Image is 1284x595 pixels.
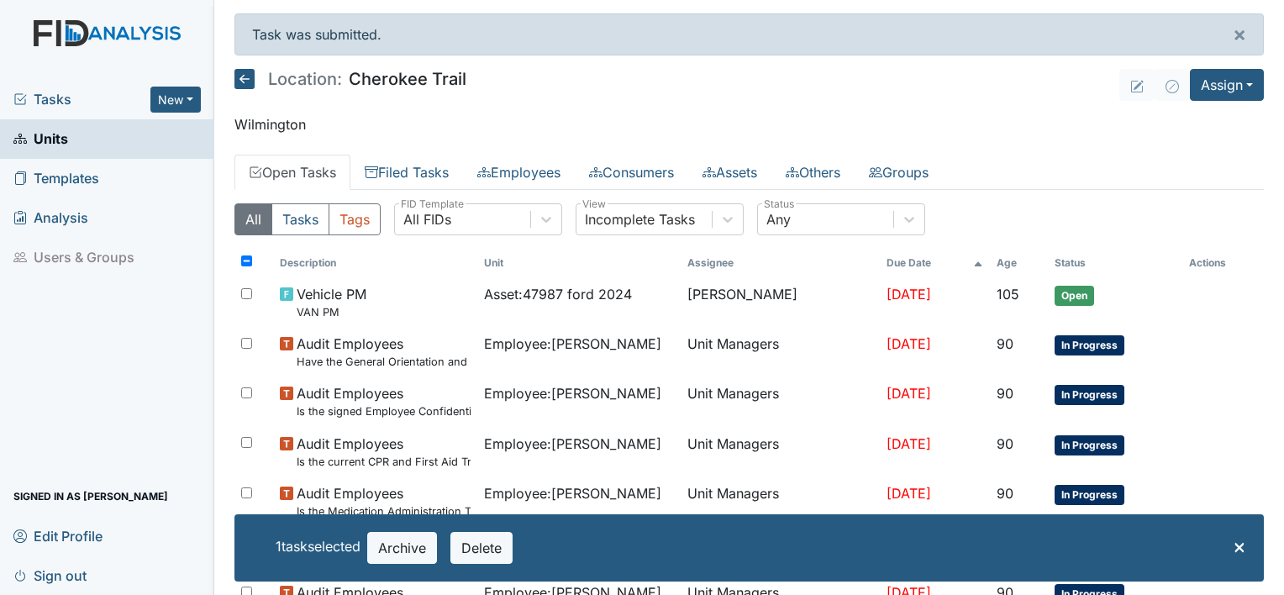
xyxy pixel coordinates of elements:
a: Consumers [575,155,688,190]
span: 90 [997,385,1013,402]
a: Assets [688,155,771,190]
button: All [234,203,272,235]
button: New [150,87,201,113]
span: 105 [997,286,1019,303]
span: Employee : [PERSON_NAME] [484,334,661,354]
th: Toggle SortBy [990,249,1048,277]
span: Templates [13,166,99,192]
span: In Progress [1055,385,1124,405]
span: Employee : [PERSON_NAME] [484,483,661,503]
span: Vehicle PM VAN PM [297,284,366,320]
small: Is the current CPR and First Aid Training Certificate found in the file(2 years)? [297,454,470,470]
span: Audit Employees Is the signed Employee Confidentiality Agreement in the file (HIPPA)? [297,383,470,419]
span: × [1233,22,1246,46]
button: Delete [450,532,513,564]
small: Have the General Orientation and ICF Orientation forms been completed? [297,354,470,370]
span: [DATE] [887,286,931,303]
div: Incomplete Tasks [585,209,695,229]
a: Groups [855,155,943,190]
span: Signed in as [PERSON_NAME] [13,483,168,509]
th: Actions [1182,249,1264,277]
button: Tasks [271,203,329,235]
input: Toggle All Rows Selected [241,255,252,266]
span: In Progress [1055,435,1124,455]
span: [DATE] [887,485,931,502]
div: All FIDs [403,209,451,229]
th: Toggle SortBy [880,249,990,277]
span: Analysis [13,205,88,231]
a: Others [771,155,855,190]
span: Employee : [PERSON_NAME] [484,383,661,403]
div: Task was submitted. [234,13,1264,55]
a: Tasks [13,89,150,109]
span: Audit Employees Have the General Orientation and ICF Orientation forms been completed? [297,334,470,370]
small: Is the signed Employee Confidentiality Agreement in the file (HIPPA)? [297,403,470,419]
span: Edit Profile [13,523,103,549]
span: Units [13,126,68,152]
td: Unit Managers [681,477,880,526]
td: [PERSON_NAME] [681,277,880,327]
span: Asset : 47987 ford 2024 [484,284,632,304]
span: Location: [268,71,342,87]
span: Sign out [13,562,87,588]
button: Tags [329,203,381,235]
a: Filed Tasks [350,155,463,190]
span: In Progress [1055,335,1124,355]
td: Unit Managers [681,327,880,376]
span: 90 [997,485,1013,502]
span: × [1233,534,1246,558]
button: × [1216,14,1263,55]
th: Toggle SortBy [273,249,476,277]
span: 1 task selected [276,538,360,555]
span: Audit Employees Is the current CPR and First Aid Training Certificate found in the file(2 years)? [297,434,470,470]
td: Unit Managers [681,376,880,426]
span: 90 [997,335,1013,352]
span: In Progress [1055,485,1124,505]
small: VAN PM [297,304,366,320]
th: Toggle SortBy [477,249,681,277]
span: [DATE] [887,335,931,352]
th: Assignee [681,249,880,277]
span: 90 [997,435,1013,452]
a: Employees [463,155,575,190]
th: Toggle SortBy [1048,249,1182,277]
span: [DATE] [887,435,931,452]
div: Any [766,209,791,229]
p: Wilmington [234,114,1264,134]
small: Is the Medication Administration Test and 2 observation checklist (hire after 10/07) found in the... [297,503,470,519]
button: Archive [367,532,437,564]
span: Audit Employees Is the Medication Administration Test and 2 observation checklist (hire after 10/... [297,483,470,519]
h5: Cherokee Trail [234,69,466,89]
td: Unit Managers [681,427,880,477]
span: Employee : [PERSON_NAME] [484,434,661,454]
span: Open [1055,286,1094,306]
button: Assign [1190,69,1264,101]
div: Type filter [234,203,381,235]
a: Open Tasks [234,155,350,190]
span: [DATE] [887,385,931,402]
